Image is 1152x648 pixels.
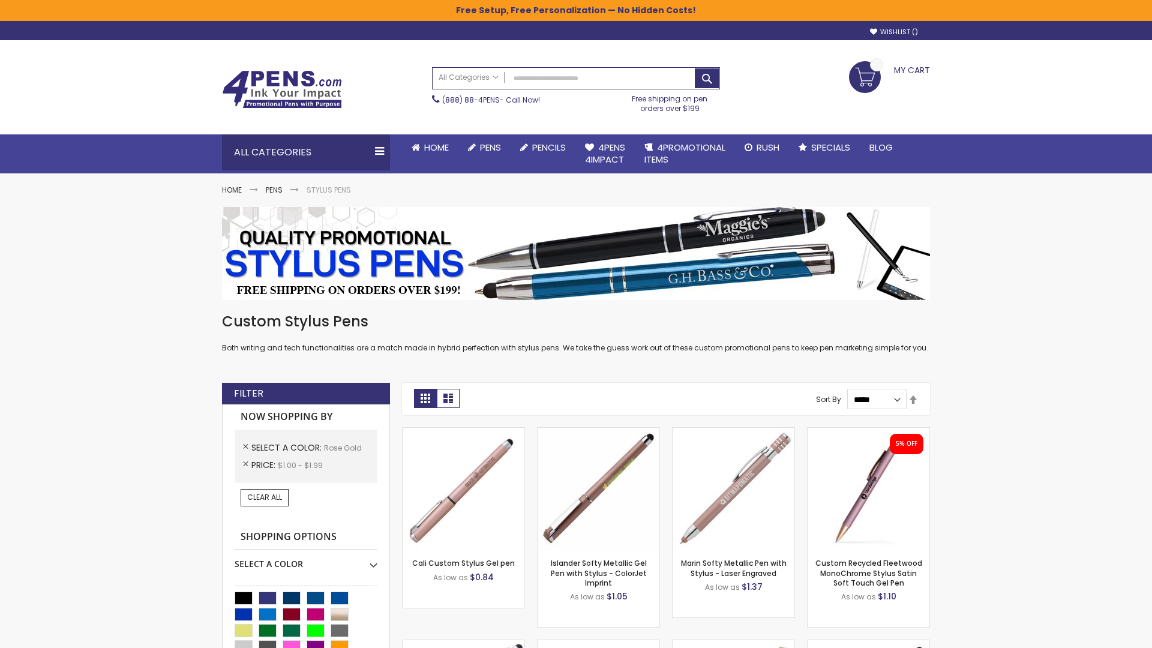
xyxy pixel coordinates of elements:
[860,134,902,161] a: Blog
[402,134,458,161] a: Home
[222,134,390,170] div: All Categories
[403,428,524,550] img: Cali Custom Stylus Gel pen-Rose Gold
[251,459,278,471] span: Price
[433,572,468,583] span: As low as
[403,427,524,437] a: Cali Custom Stylus Gel pen-Rose Gold
[235,550,377,570] div: Select A Color
[222,185,242,195] a: Home
[235,404,377,430] strong: Now Shopping by
[442,95,540,105] span: - Call Now!
[532,141,566,154] span: Pencils
[789,134,860,161] a: Specials
[841,592,876,602] span: As low as
[412,558,515,568] a: Cali Custom Stylus Gel pen
[442,95,500,105] a: (888) 88-4PENS
[324,443,362,453] span: Rose Gold
[424,141,449,154] span: Home
[307,185,351,195] strong: Stylus Pens
[439,73,499,82] span: All Categories
[735,134,789,161] a: Rush
[575,134,635,173] a: 4Pens4impact
[247,492,282,502] span: Clear All
[644,141,725,166] span: 4PROMOTIONAL ITEMS
[551,558,647,587] a: Islander Softy Metallic Gel Pen with Stylus - ColorJet Imprint
[266,185,283,195] a: Pens
[458,134,511,161] a: Pens
[222,207,930,300] img: Stylus Pens
[251,442,324,454] span: Select A Color
[480,141,501,154] span: Pens
[234,387,263,400] strong: Filter
[878,590,896,602] span: $1.10
[470,571,494,583] span: $0.84
[235,524,377,550] strong: Shopping Options
[511,134,575,161] a: Pencils
[673,427,794,437] a: Marin Softy Metallic Pen with Stylus - Laser Engraved-Rose Gold
[538,428,659,550] img: Islander Softy Metallic Gel Pen with Stylus - ColorJet Imprint-Rose Gold
[816,394,841,404] label: Sort By
[222,312,930,331] h1: Custom Stylus Pens
[635,134,735,173] a: 4PROMOTIONALITEMS
[896,440,917,448] div: 5% OFF
[538,427,659,437] a: Islander Softy Metallic Gel Pen with Stylus - ColorJet Imprint-Rose Gold
[808,428,929,550] img: Custom Recycled Fleetwood MonoChrome Stylus Satin Soft Touch Gel Pen-Rose Gold
[620,89,721,113] div: Free shipping on pen orders over $199
[222,70,342,109] img: 4Pens Custom Pens and Promotional Products
[705,582,740,592] span: As low as
[433,68,505,88] a: All Categories
[869,141,893,154] span: Blog
[222,312,930,353] div: Both writing and tech functionalities are a match made in hybrid perfection with stylus pens. We ...
[870,28,918,37] a: Wishlist
[681,558,787,578] a: Marin Softy Metallic Pen with Stylus - Laser Engraved
[585,141,625,166] span: 4Pens 4impact
[742,581,763,593] span: $1.37
[1053,616,1152,648] iframe: Google Customer Reviews
[757,141,779,154] span: Rush
[570,592,605,602] span: As low as
[815,558,922,587] a: Custom Recycled Fleetwood MonoChrome Stylus Satin Soft Touch Gel Pen
[241,489,289,506] a: Clear All
[414,389,437,408] strong: Grid
[808,427,929,437] a: Custom Recycled Fleetwood MonoChrome Stylus Satin Soft Touch Gel Pen-Rose Gold
[278,460,323,470] span: $1.00 - $1.99
[673,428,794,550] img: Marin Softy Metallic Pen with Stylus - Laser Engraved-Rose Gold
[811,141,850,154] span: Specials
[607,590,628,602] span: $1.05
